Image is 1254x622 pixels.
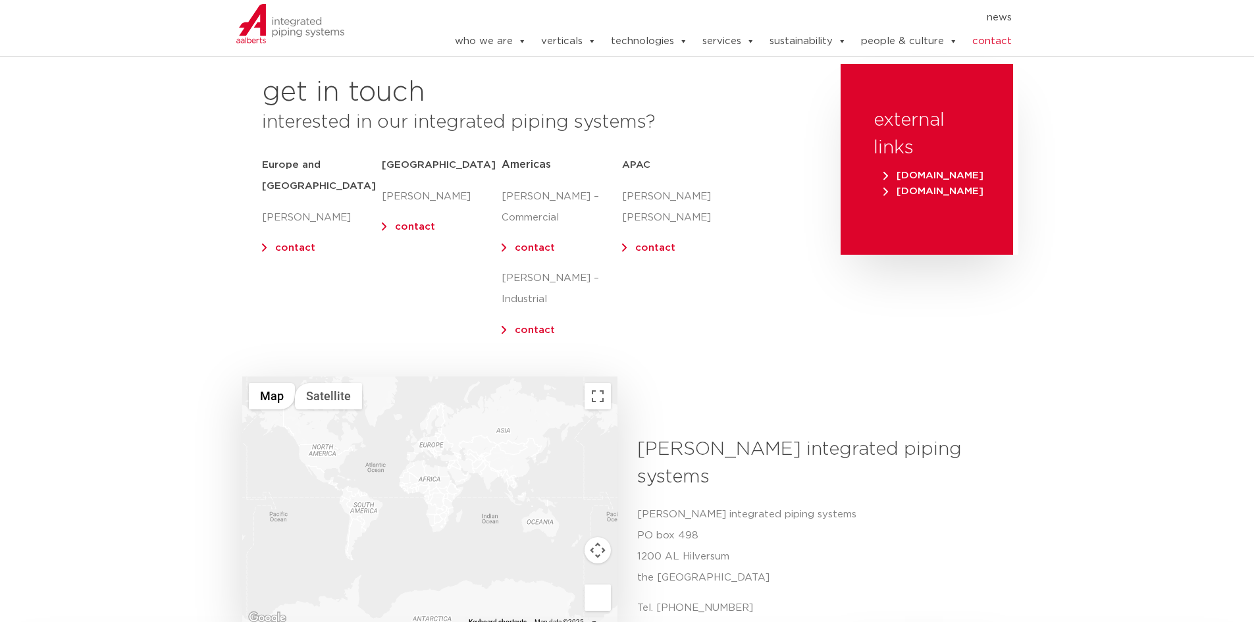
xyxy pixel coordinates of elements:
[637,504,1003,588] p: [PERSON_NAME] integrated piping systems PO box 498 1200 AL Hilversum the [GEOGRAPHIC_DATA]
[874,107,980,162] h3: external links
[987,7,1012,28] a: news
[770,28,847,55] a: sustainability
[637,436,1003,491] h3: [PERSON_NAME] integrated piping systems
[415,7,1012,28] nav: Menu
[502,186,621,228] p: [PERSON_NAME] – Commercial
[455,28,527,55] a: who we are
[249,383,295,409] button: Show street map
[295,383,362,409] button: Show satellite imagery
[395,222,435,232] a: contact
[541,28,596,55] a: verticals
[515,325,555,335] a: contact
[585,537,611,563] button: Map camera controls
[972,28,1012,55] a: contact
[635,243,675,253] a: contact
[622,155,742,176] h5: APAC
[585,383,611,409] button: Toggle fullscreen view
[262,207,382,228] p: [PERSON_NAME]
[880,186,987,196] a: [DOMAIN_NAME]
[622,186,742,228] p: [PERSON_NAME] [PERSON_NAME]
[702,28,755,55] a: services
[502,268,621,310] p: [PERSON_NAME] – Industrial
[585,584,611,611] button: Drag Pegman onto the map to open Street View
[880,170,987,180] a: [DOMAIN_NAME]
[883,186,983,196] span: [DOMAIN_NAME]
[883,170,983,180] span: [DOMAIN_NAME]
[382,186,502,207] p: [PERSON_NAME]
[262,77,425,109] h2: get in touch
[515,243,555,253] a: contact
[275,243,315,253] a: contact
[861,28,958,55] a: people & culture
[262,160,376,191] strong: Europe and [GEOGRAPHIC_DATA]
[382,155,502,176] h5: [GEOGRAPHIC_DATA]
[611,28,688,55] a: technologies
[502,159,551,170] span: Americas
[262,109,808,136] h3: interested in our integrated piping systems?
